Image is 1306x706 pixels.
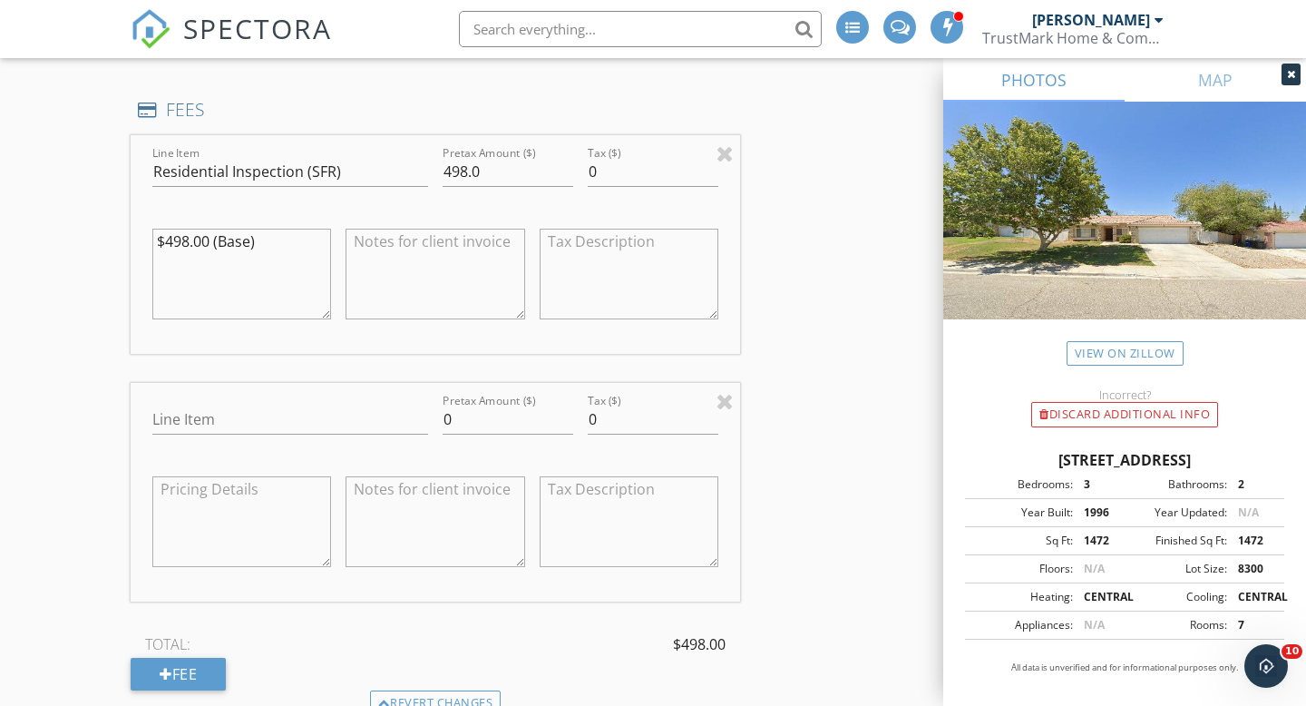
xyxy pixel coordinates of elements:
span: N/A [1084,561,1105,576]
div: 1472 [1227,533,1279,549]
iframe: Intercom live chat [1244,644,1288,688]
div: [STREET_ADDRESS] [965,449,1284,471]
div: Heating: [970,589,1073,605]
div: CENTRAL [1073,589,1125,605]
a: View on Zillow [1067,341,1184,366]
a: SPECTORA [131,25,332,63]
span: SPECTORA [183,9,332,47]
div: Sq Ft: [970,533,1073,549]
div: Incorrect? [943,387,1306,402]
div: Year Built: [970,505,1073,521]
span: N/A [1238,505,1259,520]
h4: FEES [138,98,733,122]
div: Cooling: [1125,589,1227,605]
div: TrustMark Home & Commercial Inspectors [982,29,1164,47]
div: [PERSON_NAME] [1032,11,1150,29]
input: Search everything... [459,11,822,47]
div: Bathrooms: [1125,476,1227,493]
div: 7 [1227,617,1279,633]
div: Floors: [970,561,1073,577]
div: CENTRAL [1227,589,1279,605]
div: Rooms: [1125,617,1227,633]
div: 3 [1073,476,1125,493]
div: 1996 [1073,505,1125,521]
div: Bedrooms: [970,476,1073,493]
div: Appliances: [970,617,1073,633]
span: TOTAL: [145,633,190,655]
div: Fee [131,658,226,691]
span: 10 [1282,644,1302,659]
div: 1472 [1073,533,1125,549]
div: 2 [1227,476,1279,493]
a: MAP [1125,58,1306,102]
a: PHOTOS [943,58,1125,102]
span: $498.00 [673,633,726,655]
span: N/A [1084,617,1105,632]
img: The Best Home Inspection Software - Spectora [131,9,171,49]
p: All data is unverified and for informational purposes only. [965,662,1284,674]
div: Year Updated: [1125,505,1227,521]
img: streetview [943,102,1306,363]
div: Lot Size: [1125,561,1227,577]
div: 8300 [1227,561,1279,577]
div: Discard Additional info [1031,402,1218,427]
div: Finished Sq Ft: [1125,533,1227,549]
